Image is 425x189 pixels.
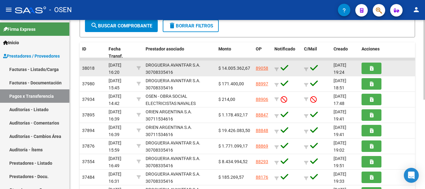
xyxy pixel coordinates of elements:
datatable-header-cell: C/Mail [301,42,331,63]
div: Open Intercom Messenger [404,168,419,183]
datatable-header-cell: Prestador asociado [143,42,216,63]
span: 30711534616 [146,109,192,121]
span: Notificado [274,46,295,51]
span: Buscar Comprobante [91,23,152,29]
span: - OSEN [49,3,72,17]
span: 37876 [82,144,95,149]
div: ORIEN ARGENTINA S.A. [146,108,192,116]
div: DROGUERIA AVANTFAR S.A. [146,155,200,162]
span: 30708335416 [146,63,200,75]
a: 89058 [256,66,268,71]
a: 88997 [256,81,268,86]
span: 37554 [82,159,95,164]
datatable-header-cell: Creado [331,42,359,63]
button: Borrar Filtros [163,20,219,32]
span: [DATE] 19:41 [334,109,346,121]
mat-icon: delete [168,22,176,29]
span: [DATE] 19:02 [334,140,346,153]
datatable-header-cell: Fecha Transf. [106,42,134,63]
span: $ 19.426.083,50 [218,128,250,133]
div: OSEN - OBRA SOCIAL ELECTRICISTAS NAVALES [146,93,213,107]
a: 88847 [256,112,268,117]
span: [DATE] 16:31 [109,172,121,184]
a: 88293 [256,159,268,164]
span: Borrar Filtros [168,23,213,29]
span: Prestadores / Proveedores [3,53,60,59]
div: DROGUERIA AVANTFAR S.A. [146,77,200,84]
span: 30708335416 [146,156,200,168]
span: Monto [218,46,231,51]
span: 30708335416 [146,78,200,90]
div: DROGUERIA AVANTFAR S.A. [146,139,200,147]
span: [DATE] 16:39 [109,125,121,137]
span: Creado [334,46,348,51]
a: 88176 [256,175,268,180]
mat-icon: menu [5,6,12,13]
span: 37934 [82,97,95,102]
span: [DATE] 16:39 [109,109,121,121]
span: [DATE] 19:41 [334,125,346,137]
span: [DATE] 19:51 [334,156,346,168]
span: ID [82,46,86,51]
a: 88848 [256,128,268,133]
span: OP [256,46,262,51]
mat-icon: person [413,6,420,13]
datatable-header-cell: Acciones [359,42,415,63]
div: DROGUERIA AVANTFAR S.A. [146,171,200,178]
span: [DATE] 14:42 [109,94,121,106]
button: Buscar Comprobante [85,20,158,32]
mat-icon: search [91,22,98,29]
span: 37980 [82,81,95,86]
datatable-header-cell: Notificado [272,42,301,63]
span: 30708335416 [146,140,200,153]
span: Acciones [362,46,380,51]
span: 37895 [82,112,95,117]
span: 37894 [82,128,95,133]
span: [DATE] 16:20 [109,63,121,75]
div: ORIEN ARGENTINA S.A. [146,124,192,131]
span: Firma Express [3,26,35,33]
span: 37484 [82,175,95,180]
span: $ 8.434.994,52 [218,159,248,164]
span: 30589130487 [146,101,213,113]
a: 88869 [256,144,268,149]
span: [DATE] 19:24 [334,63,346,75]
span: 38018 [82,66,95,71]
span: [DATE] 16:49 [109,156,121,168]
datatable-header-cell: OP [253,42,272,63]
span: Inicio [3,39,19,46]
span: $ 1.178.492,17 [218,112,248,117]
span: $ 171.400,00 [218,81,244,86]
datatable-header-cell: Monto [216,42,253,63]
span: [DATE] 18:51 [334,78,346,90]
span: 30708335416 [146,172,200,184]
span: $ 214,00 [218,97,235,102]
div: DROGUERIA AVANTFAR S.A. [146,62,200,69]
span: $ 1.771.099,17 [218,144,248,149]
span: [DATE] 15:59 [109,140,121,153]
span: Fecha Transf. [109,46,123,59]
span: Prestador asociado [146,46,184,51]
span: [DATE] 17:48 [334,94,346,106]
span: C/Mail [304,46,317,51]
span: [DATE] 19:33 [334,172,346,184]
span: $ 185.269,57 [218,175,244,180]
span: 30711534616 [146,125,192,137]
span: $ 14.005.362,67 [218,66,250,71]
span: [DATE] 15:45 [109,78,121,90]
a: 88906 [256,97,268,102]
datatable-header-cell: ID [80,42,106,63]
